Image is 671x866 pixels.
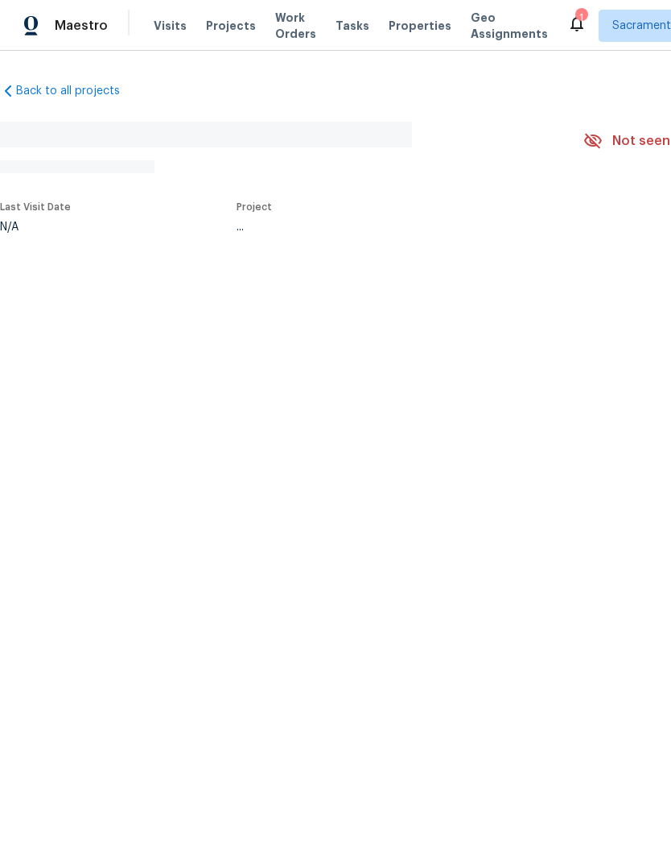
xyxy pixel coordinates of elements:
[275,10,316,42] span: Work Orders
[154,18,187,34] span: Visits
[206,18,256,34] span: Projects
[55,18,108,34] span: Maestro
[471,10,548,42] span: Geo Assignments
[237,202,272,212] span: Project
[335,20,369,31] span: Tasks
[237,222,545,233] div: ...
[389,18,451,34] span: Properties
[575,10,587,26] div: 1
